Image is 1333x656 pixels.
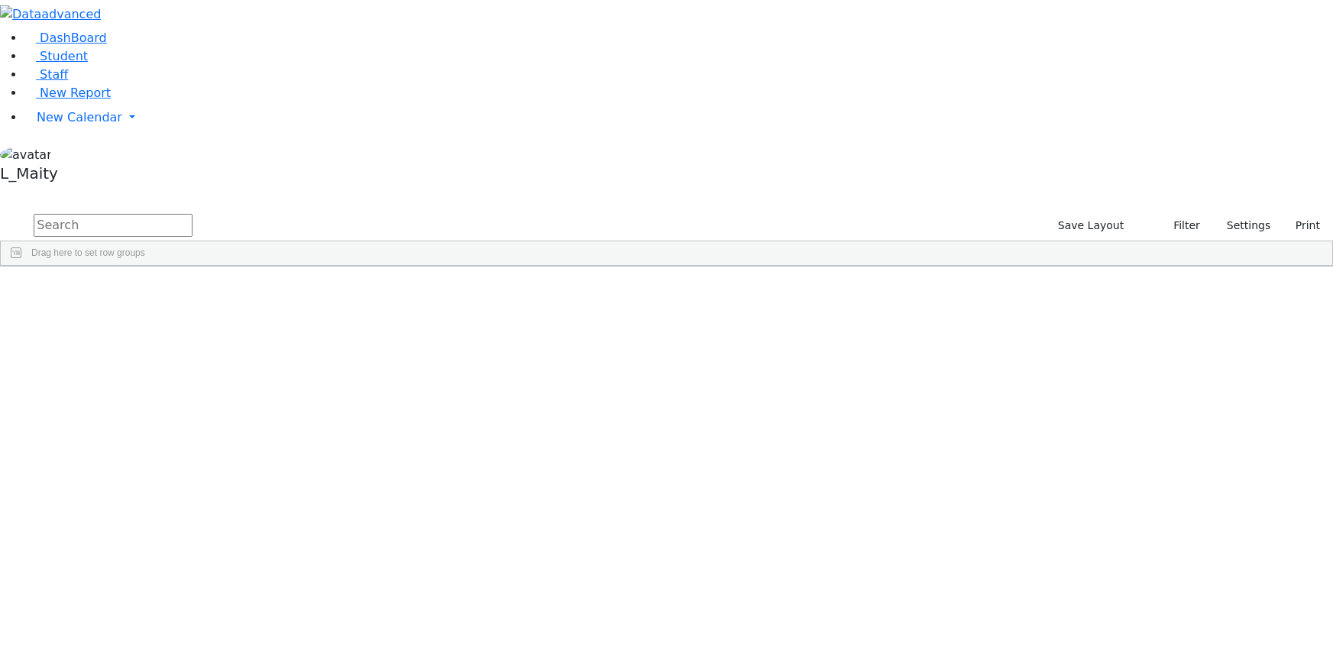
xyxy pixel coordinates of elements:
button: Filter [1153,214,1207,238]
input: Search [34,214,193,237]
a: New Report [24,86,111,100]
button: Settings [1207,214,1277,238]
a: Student [24,49,88,63]
span: New Calendar [37,110,122,124]
span: Staff [40,67,68,82]
span: New Report [40,86,111,100]
a: New Calendar [24,102,1333,133]
button: Print [1277,214,1327,238]
span: DashBoard [40,31,107,45]
a: DashBoard [24,31,107,45]
span: Student [40,49,88,63]
button: Save Layout [1051,214,1131,238]
span: Drag here to set row groups [31,247,145,258]
a: Staff [24,67,68,82]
